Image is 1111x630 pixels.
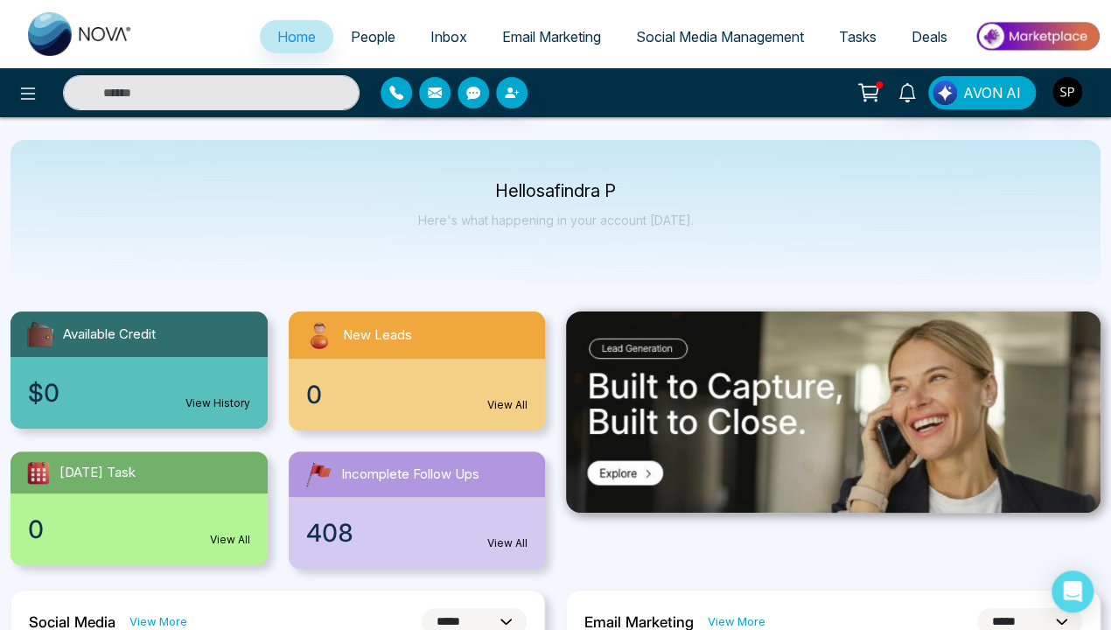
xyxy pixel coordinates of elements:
[912,28,947,45] span: Deals
[24,318,56,350] img: availableCredit.svg
[894,20,965,53] a: Deals
[487,535,528,551] a: View All
[485,20,618,53] a: Email Marketing
[933,80,957,105] img: Lead Flow
[185,395,250,411] a: View History
[839,28,877,45] span: Tasks
[59,463,136,483] span: [DATE] Task
[418,184,694,199] p: Hello safindra P
[1052,570,1094,612] div: Open Intercom Messenger
[418,213,694,227] p: Here's what happening in your account [DATE].
[28,511,44,548] span: 0
[618,20,821,53] a: Social Media Management
[303,318,336,352] img: newLeads.svg
[1052,77,1082,107] img: User Avatar
[278,451,556,569] a: Incomplete Follow Ups408View All
[260,20,333,53] a: Home
[28,12,133,56] img: Nova CRM Logo
[63,325,156,345] span: Available Credit
[278,311,556,430] a: New Leads0View All
[210,532,250,548] a: View All
[963,82,1021,103] span: AVON AI
[502,28,601,45] span: Email Marketing
[333,20,413,53] a: People
[566,311,1101,513] img: .
[277,28,316,45] span: Home
[343,325,412,346] span: New Leads
[636,28,804,45] span: Social Media Management
[341,465,479,485] span: Incomplete Follow Ups
[430,28,467,45] span: Inbox
[413,20,485,53] a: Inbox
[708,613,765,630] a: View More
[24,458,52,486] img: todayTask.svg
[974,17,1101,56] img: Market-place.gif
[306,514,353,551] span: 408
[28,374,59,411] span: $0
[129,613,187,630] a: View More
[303,458,334,490] img: followUps.svg
[487,397,528,413] a: View All
[821,20,894,53] a: Tasks
[928,76,1036,109] button: AVON AI
[306,376,322,413] span: 0
[351,28,395,45] span: People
